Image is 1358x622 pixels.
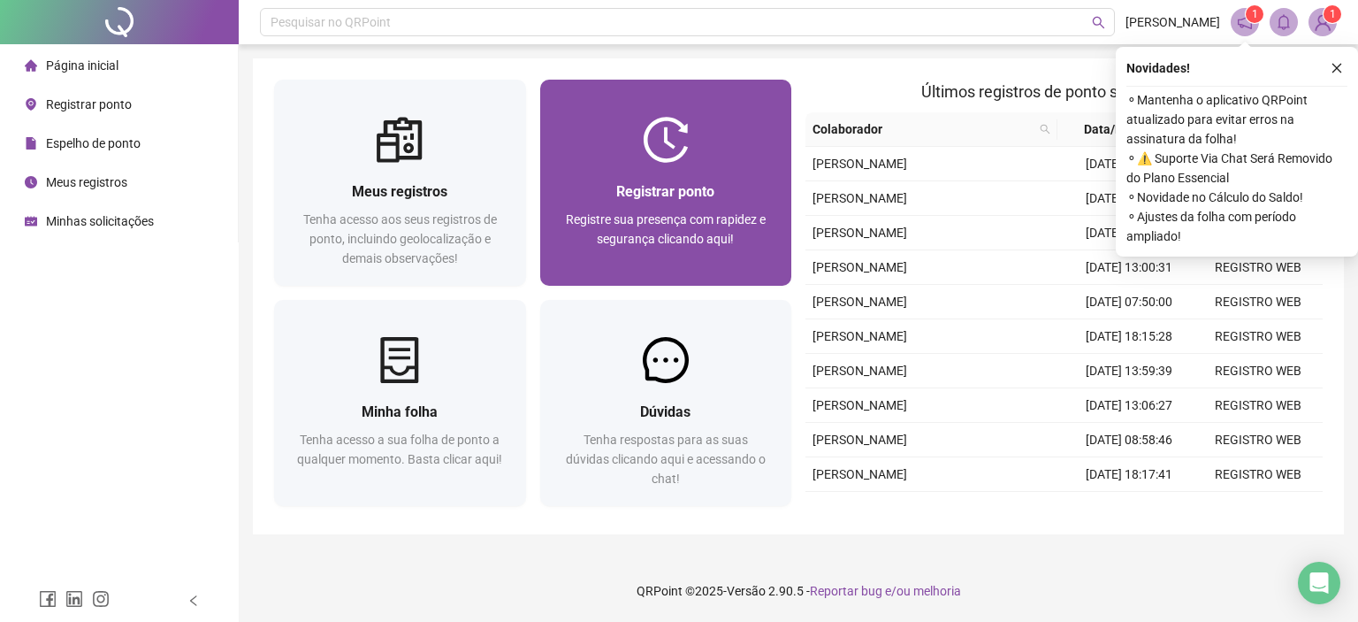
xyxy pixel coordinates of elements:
[1064,147,1194,181] td: [DATE] 07:47:31
[1126,90,1347,149] span: ⚬ Mantenha o aplicativo QRPoint atualizado para evitar erros na assinatura da folha!
[1064,285,1194,319] td: [DATE] 07:50:00
[1064,354,1194,388] td: [DATE] 13:59:39
[727,584,766,598] span: Versão
[813,191,907,205] span: [PERSON_NAME]
[39,590,57,608] span: facebook
[1040,124,1050,134] span: search
[1125,12,1220,32] span: [PERSON_NAME]
[46,175,127,189] span: Meus registros
[187,595,200,607] span: left
[25,137,37,150] span: file
[1064,319,1194,354] td: [DATE] 18:15:28
[1064,119,1162,139] span: Data/Hora
[1126,188,1347,207] span: ⚬ Novidade no Cálculo do Saldo!
[1092,16,1105,29] span: search
[1324,5,1341,23] sup: Atualize o seu contato no menu Meus Dados
[46,136,141,150] span: Espelho de ponto
[813,226,907,240] span: [PERSON_NAME]
[1126,149,1347,188] span: ⚬ ⚠️ Suporte Via Chat Será Removido do Plano Essencial
[813,329,907,343] span: [PERSON_NAME]
[813,157,907,171] span: [PERSON_NAME]
[813,260,907,274] span: [PERSON_NAME]
[1194,250,1323,285] td: REGISTRO WEB
[25,98,37,111] span: environment
[1057,112,1183,147] th: Data/Hora
[640,403,690,420] span: Dúvidas
[1237,14,1253,30] span: notification
[1194,319,1323,354] td: REGISTRO WEB
[813,467,907,481] span: [PERSON_NAME]
[1064,388,1194,423] td: [DATE] 13:06:27
[274,80,526,286] a: Meus registrosTenha acesso aos seus registros de ponto, incluindo geolocalização e demais observa...
[25,59,37,72] span: home
[1064,216,1194,250] td: [DATE] 13:59:53
[1276,14,1292,30] span: bell
[1064,492,1194,526] td: [DATE] 14:07:41
[1194,492,1323,526] td: REGISTRO WEB
[813,119,1033,139] span: Colaborador
[1194,354,1323,388] td: REGISTRO WEB
[1194,388,1323,423] td: REGISTRO WEB
[813,364,907,378] span: [PERSON_NAME]
[813,433,907,447] span: [PERSON_NAME]
[274,300,526,506] a: Minha folhaTenha acesso a sua folha de ponto a qualquer momento. Basta clicar aqui!
[46,58,118,73] span: Página inicial
[616,183,714,200] span: Registrar ponto
[25,215,37,227] span: schedule
[1298,562,1340,604] div: Open Intercom Messenger
[1194,457,1323,492] td: REGISTRO WEB
[566,433,766,486] span: Tenha respostas para as suas dúvidas clicando aqui e acessando o chat!
[46,214,154,228] span: Minhas solicitações
[1126,58,1190,78] span: Novidades !
[540,300,792,506] a: DúvidasTenha respostas para as suas dúvidas clicando aqui e acessando o chat!
[46,97,132,111] span: Registrar ponto
[297,433,502,466] span: Tenha acesso a sua folha de ponto a qualquer momento. Basta clicar aqui!
[92,590,110,608] span: instagram
[352,183,447,200] span: Meus registros
[25,176,37,188] span: clock-circle
[1331,62,1343,74] span: close
[810,584,961,598] span: Reportar bug e/ou melhoria
[362,403,438,420] span: Minha folha
[1194,285,1323,319] td: REGISTRO WEB
[1036,116,1054,142] span: search
[566,212,766,246] span: Registre sua presença com rapidez e segurança clicando aqui!
[921,82,1207,101] span: Últimos registros de ponto sincronizados
[65,590,83,608] span: linkedin
[1252,8,1258,20] span: 1
[540,80,792,286] a: Registrar pontoRegistre sua presença com rapidez e segurança clicando aqui!
[1309,9,1336,35] img: 92198
[1064,423,1194,457] td: [DATE] 08:58:46
[239,560,1358,622] footer: QRPoint © 2025 - 2.90.5 -
[303,212,497,265] span: Tenha acesso aos seus registros de ponto, incluindo geolocalização e demais observações!
[813,398,907,412] span: [PERSON_NAME]
[1330,8,1336,20] span: 1
[1194,423,1323,457] td: REGISTRO WEB
[1064,250,1194,285] td: [DATE] 13:00:31
[1246,5,1263,23] sup: 1
[1064,457,1194,492] td: [DATE] 18:17:41
[1126,207,1347,246] span: ⚬ Ajustes da folha com período ampliado!
[813,295,907,309] span: [PERSON_NAME]
[1064,181,1194,216] td: [DATE] 18:14:20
